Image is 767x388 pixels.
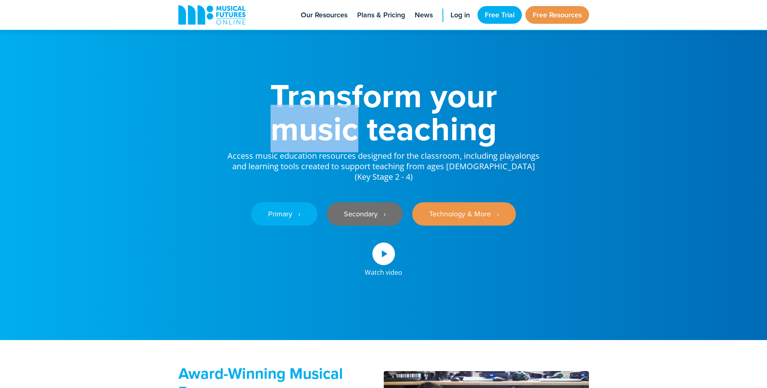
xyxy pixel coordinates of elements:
[478,6,522,24] a: Free Trial
[227,145,541,182] p: Access music education resources designed for the classroom, including playalongs and learning to...
[357,10,405,21] span: Plans & Pricing
[227,79,541,145] h1: Transform your music teaching
[451,10,470,21] span: Log in
[327,202,403,226] a: Secondary ‎‏‏‎ ‎ ›
[301,10,347,21] span: Our Resources
[415,10,433,21] span: News
[365,265,402,276] div: Watch video
[412,202,516,226] a: Technology & More ‎‏‏‎ ‎ ›
[525,6,589,24] a: Free Resources
[251,202,317,226] a: Primary ‎‏‏‎ ‎ ›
